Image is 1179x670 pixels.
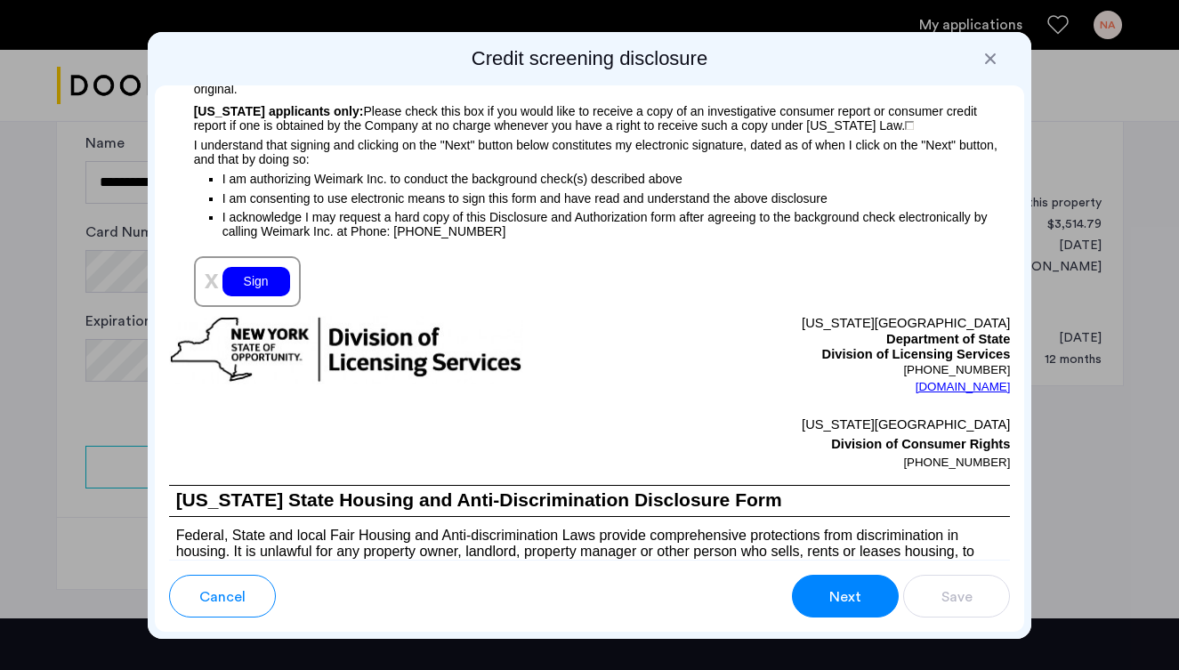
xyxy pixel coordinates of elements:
span: Next [829,586,861,608]
p: Division of Consumer Rights [590,434,1011,454]
p: I am consenting to use electronic means to sign this form and have read and understand the above ... [222,189,1011,208]
p: Federal, State and local Fair Housing and Anti-discrimination Laws provide comprehensive protecti... [169,517,1011,605]
img: new-york-logo.png [169,316,523,384]
div: Sign [222,267,290,296]
img: 4LAxfPwtD6BVinC2vKR9tPz10Xbrctccj4YAocJUAAAAASUVORK5CYIIA [905,121,914,130]
p: Division of Licensing Services [590,347,1011,363]
p: [PHONE_NUMBER] [590,454,1011,472]
h2: Credit screening disclosure [155,46,1025,71]
p: I am authorizing Weimark Inc. to conduct the background check(s) described above [222,166,1011,189]
span: Cancel [199,586,246,608]
span: x [205,265,219,294]
button: button [903,575,1010,618]
button: button [169,575,276,618]
p: [US_STATE][GEOGRAPHIC_DATA] [590,415,1011,434]
p: Department of State [590,332,1011,348]
p: [US_STATE][GEOGRAPHIC_DATA] [590,316,1011,332]
h1: [US_STATE] State Housing and Anti-Discrimination Disclosure Form [169,486,1011,516]
p: I understand that signing and clicking on the "Next" button below constitutes my electronic signa... [169,133,1011,166]
span: [US_STATE] applicants only: [194,104,364,118]
p: I acknowledge I may request a hard copy of this Disclosure and Authorization form after agreeing ... [222,210,1011,238]
p: Please check this box if you would like to receive a copy of an investigative consumer report or ... [169,97,1011,133]
button: button [792,575,899,618]
p: [PHONE_NUMBER] [590,363,1011,377]
a: [DOMAIN_NAME] [916,378,1011,396]
span: Save [941,586,973,608]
